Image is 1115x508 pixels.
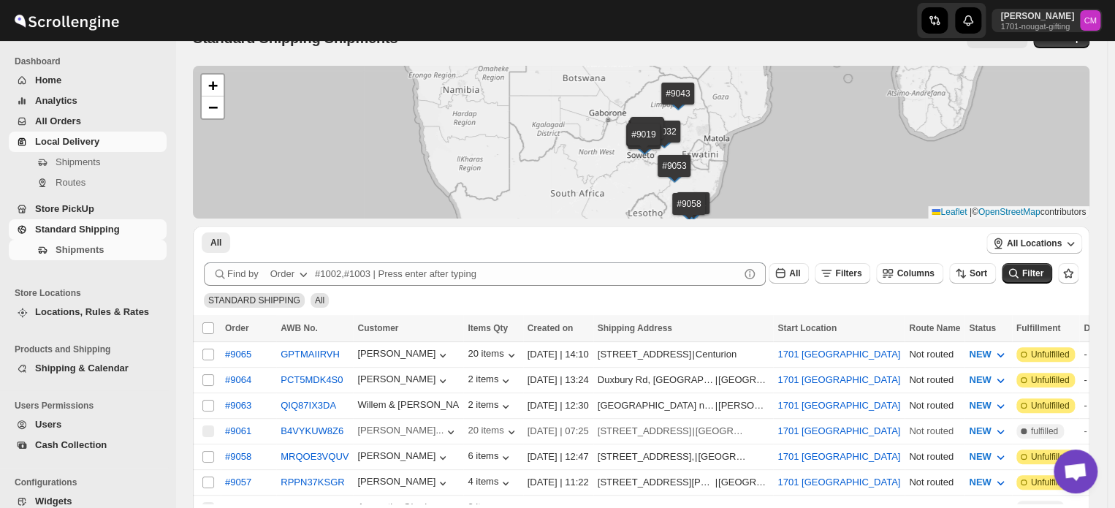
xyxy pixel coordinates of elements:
img: Marker [653,132,675,148]
span: Configurations [15,477,168,488]
div: [GEOGRAPHIC_DATA] no10 [598,398,715,413]
button: RPPN37KSGR [281,477,344,488]
button: Sort [949,263,996,284]
button: Shipping & Calendar [9,358,167,379]
span: Route Name [909,323,960,333]
div: [DATE] | 11:22 [528,475,589,490]
div: 20 items [468,425,518,439]
button: 1701 [GEOGRAPHIC_DATA] [777,477,900,488]
button: Cash Collection [9,435,167,455]
div: Duxbury Rd, [GEOGRAPHIC_DATA], [598,373,715,387]
div: © contributors [928,206,1089,219]
div: [GEOGRAPHIC_DATA] [696,424,747,439]
span: Start Location [777,323,837,333]
button: NEW [960,368,1016,392]
span: Sort [970,268,987,278]
div: | [598,450,769,464]
div: [STREET_ADDRESS], [598,450,694,464]
div: | [598,373,769,387]
span: NEW [969,425,991,436]
span: Cash Collection [35,439,107,450]
button: NEW [960,343,1016,366]
p: [PERSON_NAME] [1000,10,1074,22]
span: Filter [1022,268,1043,278]
button: #9061 [225,425,251,436]
button: #9057 [225,477,251,488]
span: Unfulfilled [1031,451,1070,463]
button: 4 items [468,476,513,490]
a: Leaflet [932,207,967,217]
span: All [315,295,324,306]
span: Created on [528,323,574,333]
div: 2 items [468,374,513,388]
div: [PERSON_NAME] [357,374,450,388]
span: Unfulfilled [1031,349,1070,360]
button: NEW [960,445,1016,469]
img: ScrollEngine [12,2,121,39]
div: [GEOGRAPHIC_DATA] [698,450,749,464]
button: Filters [815,263,870,284]
div: [PERSON_NAME] [357,450,450,465]
button: Columns [876,263,943,284]
div: Order [270,267,294,281]
a: Zoom out [202,96,224,118]
button: Filter [1002,263,1052,284]
button: Locations, Rules & Rates [9,302,167,322]
span: All [210,237,221,249]
button: NEW [960,471,1016,494]
span: Analytics [35,95,77,106]
div: Not routed [909,475,960,490]
button: GPTMAIIRVH [281,349,340,360]
span: Status [969,323,996,333]
div: [DATE] | 14:10 [528,347,589,362]
span: Items Qty [468,323,508,333]
img: Marker [632,136,654,152]
span: Fulfillment [1016,323,1061,333]
button: Shipments [9,240,167,260]
span: Columns [897,268,934,278]
button: QIQ87IX3DA [281,400,336,411]
div: [DATE] | 12:47 [528,450,589,464]
div: [DATE] | 12:30 [528,398,589,413]
img: Marker [633,139,655,155]
span: Shipments [56,156,100,167]
div: [PERSON_NAME], [GEOGRAPHIC_DATA] [718,398,769,413]
span: Find by [227,267,259,281]
span: Dashboard [15,56,168,67]
button: Home [9,70,167,91]
button: #9063 [225,400,251,411]
button: [PERSON_NAME] [357,348,450,363]
button: [PERSON_NAME] [357,476,450,490]
button: 1701 [GEOGRAPHIC_DATA] [777,400,900,411]
text: CM [1084,16,1096,25]
div: [DATE] | 07:25 [528,424,589,439]
img: Marker [678,205,700,221]
button: B4VYKUW8Z6 [281,425,343,436]
img: Marker [667,94,689,110]
div: | [598,475,769,490]
span: All Locations [1007,238,1062,249]
span: Filters [835,268,861,278]
span: Cleo Moyo [1080,10,1100,31]
button: MRQOE3VQUV [281,451,349,462]
button: #9065 [225,349,251,360]
span: NEW [969,400,991,411]
span: Products and Shipping [15,344,168,355]
div: | [598,398,769,413]
span: NEW [969,374,991,385]
span: Widgets [35,496,72,507]
span: Routes [56,177,85,188]
button: #9058 [225,451,251,462]
span: Store Locations [15,287,168,299]
div: | [598,347,769,362]
img: Marker [636,129,658,145]
div: 2 items [468,399,513,414]
button: Order [262,262,319,286]
span: Shipping Address [598,323,672,333]
span: All Orders [35,115,81,126]
button: NEW [960,420,1016,443]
